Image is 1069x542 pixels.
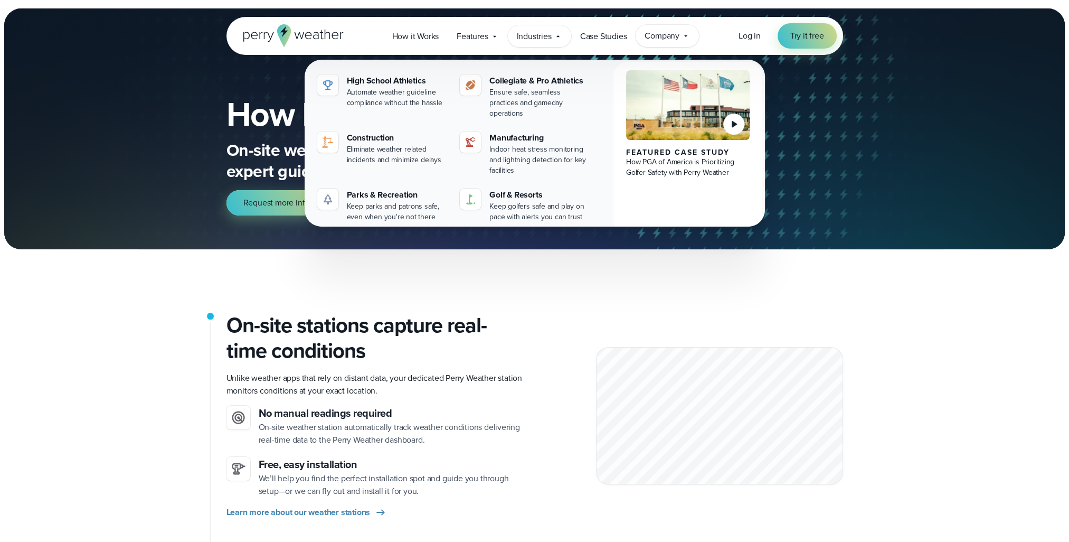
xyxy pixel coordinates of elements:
a: Request more info [226,190,335,216]
span: Features [457,30,488,43]
p: We’ll help you find the perfect installation spot and guide you through setup—or we can fly out a... [259,472,526,498]
a: PGA of America Featured Case Study How PGA of America is Prioritizing Golfer Safety with Perry We... [613,62,763,235]
span: Case Studies [580,30,627,43]
div: Ensure safe, seamless practices and gameday operations [489,87,590,119]
a: Case Studies [571,25,636,47]
img: mining-icon@2x.svg [464,136,477,148]
p: On-site weather monitoring, automated alerts, and expert guidance— . [226,139,649,182]
a: Parks & Recreation Keep parks and patrons safe, even when you're not there [313,184,452,227]
img: construction perry weather [321,136,334,148]
img: golf-iconV2.svg [464,193,477,205]
div: How PGA of America is Prioritizing Golfer Safety with Perry Weather [626,157,750,178]
img: proathletics-icon@2x-1.svg [464,79,477,91]
div: Construction [347,132,448,144]
h2: On-site stations capture real-time conditions [226,313,526,363]
img: highschool-icon.svg [321,79,334,91]
p: On-site weather station automatically track weather conditions delivering real-time data to the P... [259,421,526,446]
img: PGA of America [626,70,750,140]
span: Industries [517,30,552,43]
span: How it Works [392,30,439,43]
a: construction perry weather Construction Eliminate weather related incidents and minimize delays [313,127,452,170]
a: Try it free [778,23,837,49]
div: Featured Case Study [626,148,750,157]
span: Try it free [790,30,824,42]
div: Collegiate & Pro Athletics [489,74,590,87]
h1: How Perry Weather Works [226,97,685,131]
a: How it Works [383,25,448,47]
span: Request more info [243,197,310,209]
div: Manufacturing [489,132,590,144]
div: Eliminate weather related incidents and minimize delays [347,144,448,165]
a: High School Athletics Automate weather guideline compliance without the hassle [313,70,452,113]
a: Golf & Resorts Keep golfers safe and play on pace with alerts you can trust [456,184,594,227]
div: Keep parks and patrons safe, even when you're not there [347,201,448,222]
div: Parks & Recreation [347,189,448,201]
a: Manufacturing Indoor heat stress monitoring and lightning detection for key facilities [456,127,594,180]
div: High School Athletics [347,74,448,87]
a: Log in [739,30,761,42]
div: Golf & Resorts [489,189,590,201]
span: Learn more about our weather stations [226,506,371,519]
a: Collegiate & Pro Athletics Ensure safe, seamless practices and gameday operations [456,70,594,123]
img: parks-icon-grey.svg [321,193,334,205]
p: Unlike weather apps that rely on distant data, your dedicated Perry Weather station monitors cond... [226,372,526,397]
a: Learn more about our weather stations [226,506,387,519]
div: Automate weather guideline compliance without the hassle [347,87,448,108]
span: Company [645,30,679,42]
h3: Free, easy installation [259,457,526,472]
div: Indoor heat stress monitoring and lightning detection for key facilities [489,144,590,176]
h3: No manual readings required [259,406,526,421]
div: Keep golfers safe and play on pace with alerts you can trust [489,201,590,222]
